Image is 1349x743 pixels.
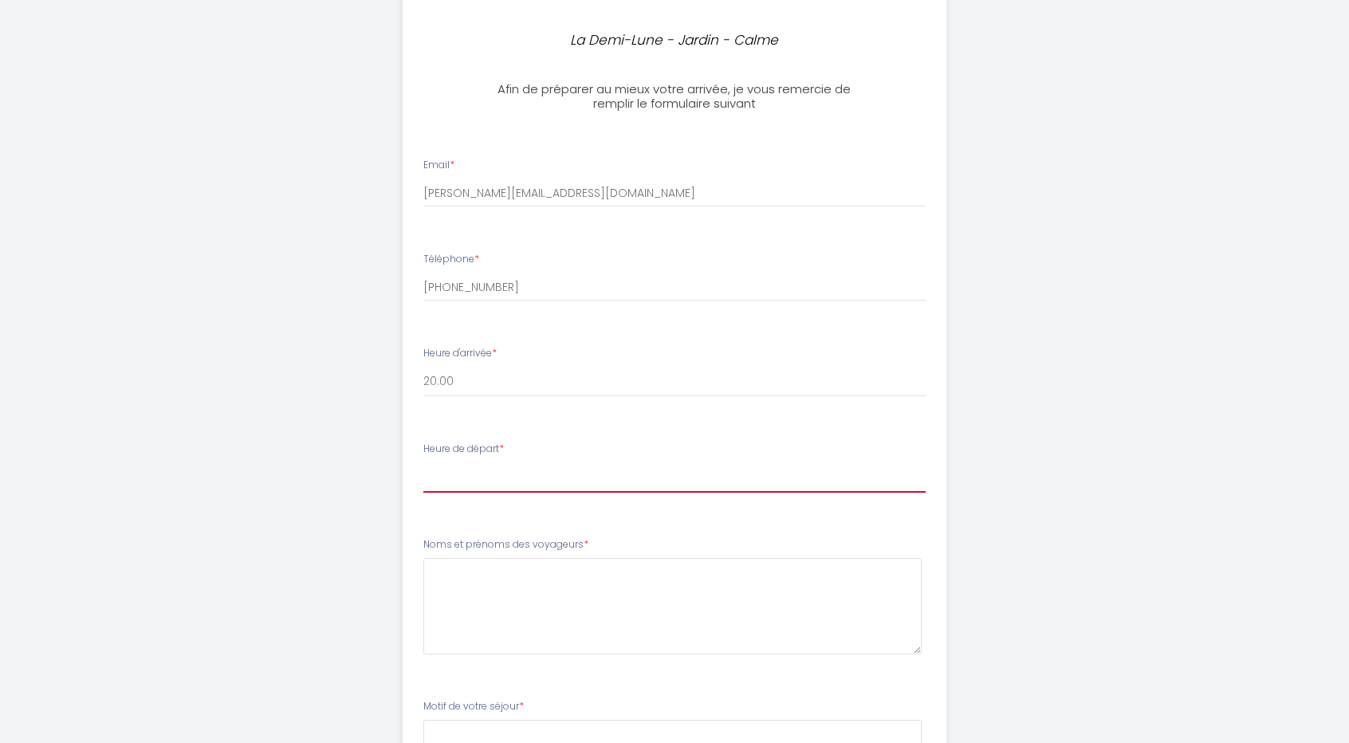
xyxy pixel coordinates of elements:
[423,346,497,361] label: Heure d'arrivée
[423,442,504,457] label: Heure de départ
[423,252,479,267] label: Téléphone
[423,537,588,552] label: Noms et prénoms des voyageurs
[423,158,454,173] label: Email
[497,82,851,111] h3: Afin de préparer au mieux votre arrivée, je vous remercie de remplir le formulaire suivant
[504,29,845,51] p: La Demi-Lune - Jardin - Calme
[423,699,524,714] label: Motif de votre séjour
